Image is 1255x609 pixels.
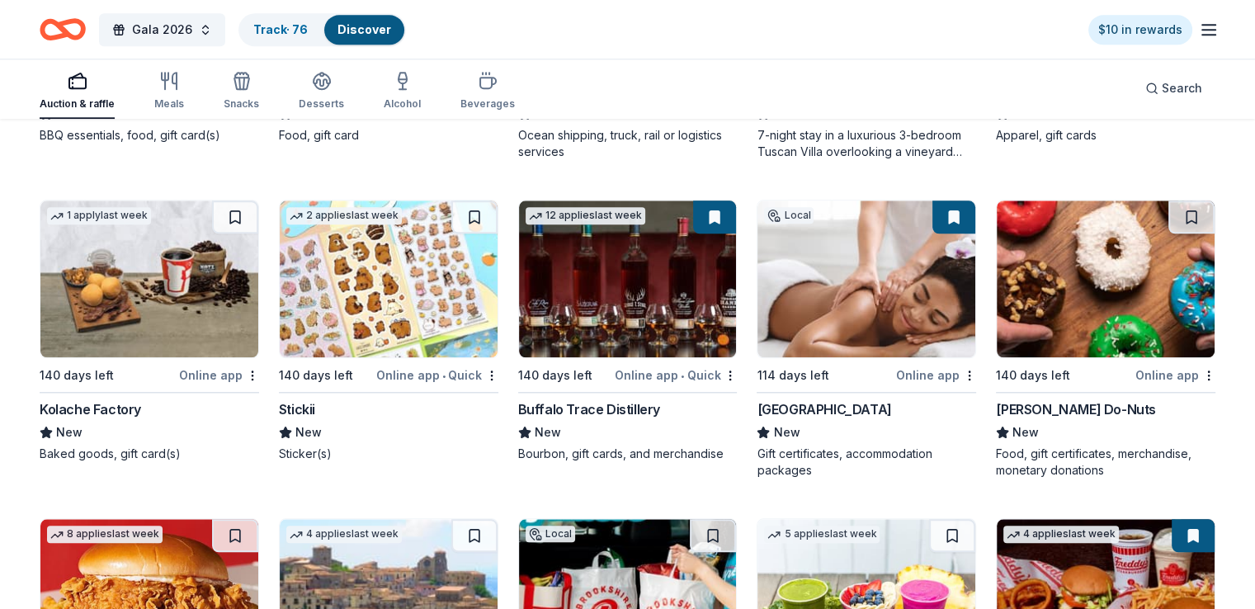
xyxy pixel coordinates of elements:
[47,526,163,543] div: 8 applies last week
[757,399,891,419] div: [GEOGRAPHIC_DATA]
[996,200,1215,479] a: Image for Shipley Do-Nuts140 days leftOnline app[PERSON_NAME] Do-NutsNewFood, gift certificates, ...
[179,365,259,385] div: Online app
[47,207,151,224] div: 1 apply last week
[757,201,975,357] img: Image for Paragon Casino Resort
[757,127,976,160] div: 7-night stay in a luxurious 3-bedroom Tuscan Villa overlooking a vineyard and the ancient walled ...
[40,366,114,385] div: 140 days left
[518,366,592,385] div: 140 days left
[154,97,184,111] div: Meals
[460,64,515,119] button: Beverages
[1162,78,1202,98] span: Search
[518,446,738,462] div: Bourbon, gift cards, and merchandise
[40,201,258,357] img: Image for Kolache Factory
[1003,526,1119,543] div: 4 applies last week
[295,423,322,442] span: New
[518,200,738,462] a: Image for Buffalo Trace Distillery12 applieslast week140 days leftOnline app•QuickBuffalo Trace D...
[299,64,344,119] button: Desserts
[279,366,353,385] div: 140 days left
[535,423,561,442] span: New
[280,201,498,357] img: Image for Stickii
[442,369,446,382] span: •
[56,423,83,442] span: New
[996,399,1156,419] div: [PERSON_NAME] Do-Nuts
[526,526,575,542] div: Local
[279,446,498,462] div: Sticker(s)
[526,207,645,224] div: 12 applies last week
[460,97,515,111] div: Beverages
[40,64,115,119] button: Auction & raffle
[132,20,192,40] span: Gala 2026
[154,64,184,119] button: Meals
[896,365,976,385] div: Online app
[764,207,814,224] div: Local
[518,399,660,419] div: Buffalo Trace Distillery
[40,10,86,49] a: Home
[299,97,344,111] div: Desserts
[764,526,880,543] div: 5 applies last week
[253,22,308,36] a: Track· 76
[757,200,976,479] a: Image for Paragon Casino ResortLocal114 days leftOnline app[GEOGRAPHIC_DATA]NewGift certificates,...
[384,97,421,111] div: Alcohol
[681,369,684,382] span: •
[279,127,498,144] div: Food, gift card
[1132,72,1215,105] button: Search
[757,366,828,385] div: 114 days left
[286,207,402,224] div: 2 applies last week
[1012,423,1039,442] span: New
[1088,15,1192,45] a: $10 in rewards
[996,446,1215,479] div: Food, gift certificates, merchandise, monetary donations
[519,201,737,357] img: Image for Buffalo Trace Distillery
[279,200,498,462] a: Image for Stickii2 applieslast week140 days leftOnline app•QuickStickiiNewSticker(s)
[40,127,259,144] div: BBQ essentials, food, gift card(s)
[224,97,259,111] div: Snacks
[40,200,259,462] a: Image for Kolache Factory1 applylast week140 days leftOnline appKolache FactoryNewBaked goods, gi...
[615,365,737,385] div: Online app Quick
[997,201,1215,357] img: Image for Shipley Do-Nuts
[238,13,406,46] button: Track· 76Discover
[286,526,402,543] div: 4 applies last week
[757,446,976,479] div: Gift certificates, accommodation packages
[40,399,141,419] div: Kolache Factory
[279,399,315,419] div: Stickii
[996,366,1070,385] div: 140 days left
[40,97,115,111] div: Auction & raffle
[40,446,259,462] div: Baked goods, gift card(s)
[337,22,391,36] a: Discover
[1135,365,1215,385] div: Online app
[224,64,259,119] button: Snacks
[384,64,421,119] button: Alcohol
[99,13,225,46] button: Gala 2026
[376,365,498,385] div: Online app Quick
[773,423,800,442] span: New
[996,127,1215,144] div: Apparel, gift cards
[518,127,738,160] div: Ocean shipping, truck, rail or logistics services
